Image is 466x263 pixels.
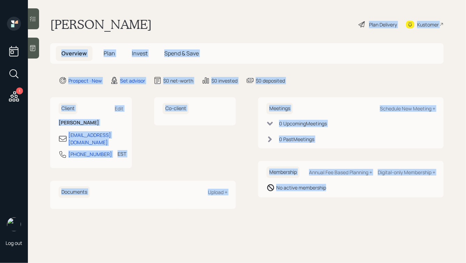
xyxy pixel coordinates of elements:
[266,103,293,114] h6: Meetings
[211,77,238,84] div: $0 invested
[163,77,193,84] div: $0 net-worth
[68,131,123,146] div: [EMAIL_ADDRESS][DOMAIN_NAME]
[164,49,199,57] span: Spend & Save
[380,105,435,112] div: Schedule New Meeting +
[6,240,22,246] div: Log out
[59,186,90,198] h6: Documents
[208,189,227,195] div: Upload +
[279,120,327,127] div: 0 Upcoming Meeting s
[276,184,326,191] div: No active membership
[115,105,123,112] div: Edit
[68,150,112,158] div: [PHONE_NUMBER]
[279,136,314,143] div: 0 Past Meeting s
[378,169,435,176] div: Digital-only Membership +
[68,77,102,84] div: Prospect · New
[104,49,115,57] span: Plan
[266,167,300,178] h6: Membership
[309,169,372,176] div: Annual Fee Based Planning +
[7,217,21,231] img: hunter_neumayer.jpg
[59,120,123,126] h6: [PERSON_NAME]
[163,103,189,114] h6: Co-client
[120,77,145,84] div: Set advisor
[50,17,152,32] h1: [PERSON_NAME]
[417,21,439,28] div: Kustomer
[16,87,23,94] div: 1
[132,49,148,57] span: Invest
[118,150,126,157] div: EST
[61,49,87,57] span: Overview
[256,77,285,84] div: $0 deposited
[59,103,77,114] h6: Client
[369,21,397,28] div: Plan Delivery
